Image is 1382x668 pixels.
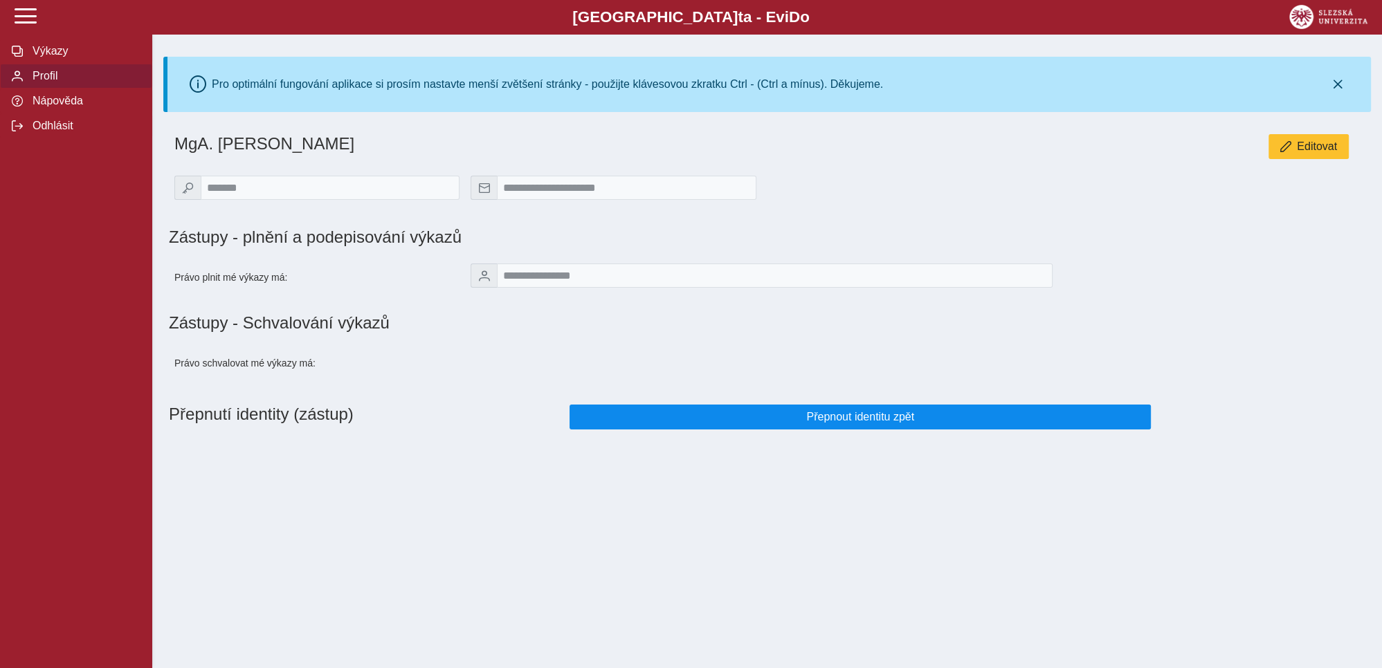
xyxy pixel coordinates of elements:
[28,70,140,82] span: Profil
[28,95,140,107] span: Nápověda
[169,399,564,435] h1: Přepnutí identity (zástup)
[1297,140,1337,153] span: Editovat
[581,411,1140,423] span: Přepnout identitu zpět
[169,313,1365,333] h1: Zástupy - Schvalování výkazů
[212,78,883,91] div: Pro optimální fungování aplikace si prosím nastavte menší zvětšení stránky - použijte klávesovou ...
[28,45,140,57] span: Výkazy
[1269,134,1349,159] button: Editovat
[800,8,810,26] span: o
[174,134,954,154] h1: MgA. [PERSON_NAME]
[738,8,743,26] span: t
[169,228,954,247] h1: Zástupy - plnění a podepisování výkazů
[570,405,1152,429] button: Přepnout identitu zpět
[169,258,465,297] div: Právo plnit mé výkazy má:
[28,120,140,132] span: Odhlásit
[789,8,800,26] span: D
[1289,5,1367,29] img: logo_web_su.png
[42,8,1340,26] b: [GEOGRAPHIC_DATA] a - Evi
[169,344,465,382] div: Právo schvalovat mé výkazy má:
